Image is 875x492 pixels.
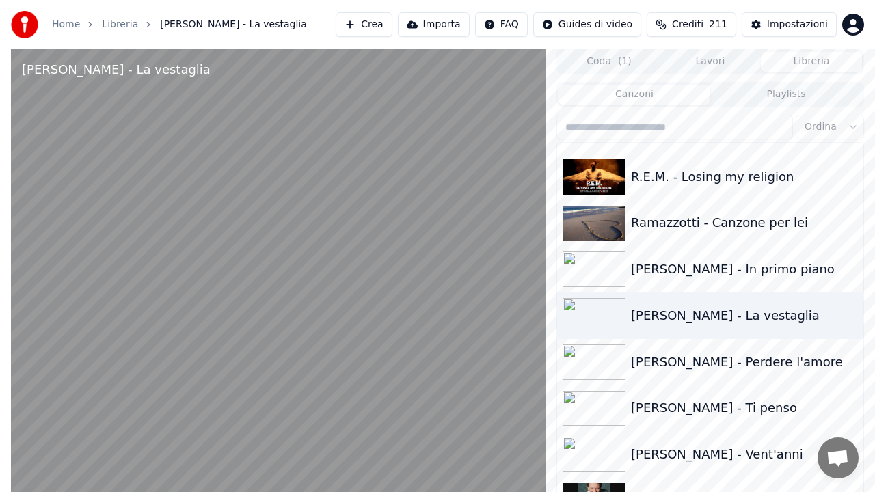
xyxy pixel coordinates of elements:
button: Guides di video [533,12,641,37]
img: youka [11,11,38,38]
a: Home [52,18,80,31]
div: Ramazzotti - Canzone per lei [631,213,858,232]
span: Ordina [805,120,837,134]
button: FAQ [475,12,528,37]
button: Importa [398,12,470,37]
button: Lavori [660,52,761,72]
div: R.E.M. - Losing my religion [631,167,858,187]
span: Crediti [672,18,703,31]
button: Crea [336,12,392,37]
nav: breadcrumb [52,18,307,31]
div: [PERSON_NAME] - In primo piano [631,260,858,279]
a: Aprire la chat [818,437,859,478]
div: Impostazioni [767,18,828,31]
div: [PERSON_NAME] - La vestaglia [631,306,858,325]
button: Coda [558,52,660,72]
button: Libreria [761,52,862,72]
span: [PERSON_NAME] - La vestaglia [160,18,307,31]
div: [PERSON_NAME] - La vestaglia [22,60,211,79]
button: Crediti211 [647,12,736,37]
div: [PERSON_NAME] - Ti penso [631,398,858,418]
button: Canzoni [558,85,710,105]
div: [PERSON_NAME] - Vent'anni [631,445,858,464]
button: Playlists [710,85,862,105]
button: Impostazioni [742,12,837,37]
span: 211 [709,18,727,31]
div: [PERSON_NAME] - Perdere l'amore [631,353,858,372]
span: ( 1 ) [618,55,632,68]
a: Libreria [102,18,138,31]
